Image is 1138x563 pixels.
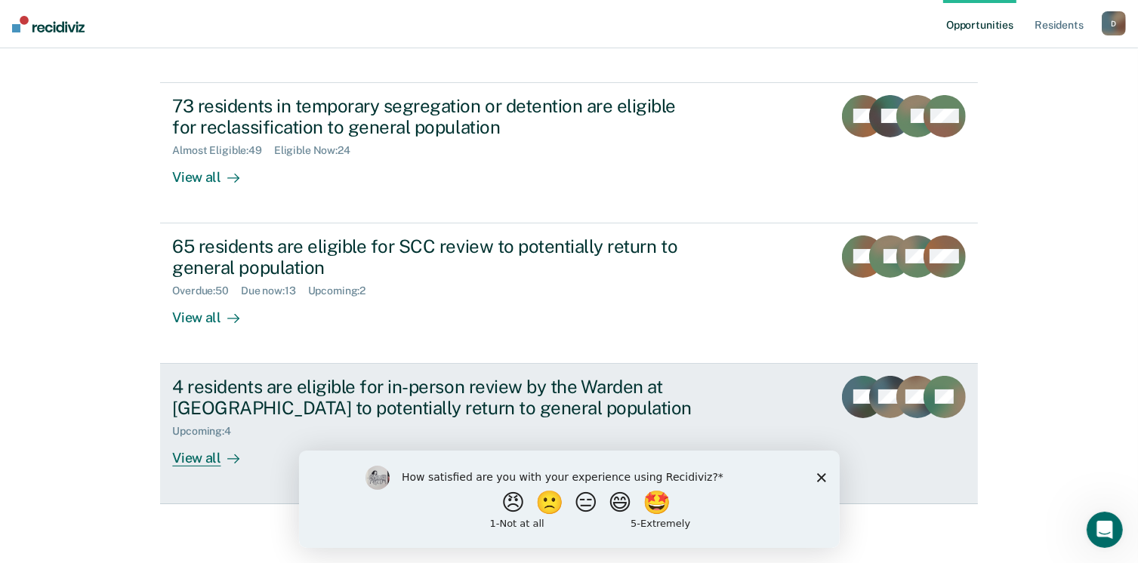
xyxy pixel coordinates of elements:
[1087,512,1123,548] iframe: Intercom live chat
[172,285,241,297] div: Overdue : 50
[308,285,378,297] div: Upcoming : 2
[172,425,243,438] div: Upcoming : 4
[172,235,702,279] div: 65 residents are eligible for SCC review to potentially return to general population
[1102,11,1126,35] button: D
[160,223,977,364] a: 65 residents are eligible for SCC review to potentially return to general populationOverdue:50Due...
[160,364,977,504] a: 4 residents are eligible for in-person review by the Warden at [GEOGRAPHIC_DATA] to potentially r...
[172,297,257,327] div: View all
[160,82,977,223] a: 73 residents in temporary segregation or detention are eligible for reclassification to general p...
[12,16,85,32] img: Recidiviz
[274,144,362,157] div: Eligible Now : 24
[172,144,274,157] div: Almost Eligible : 49
[241,285,308,297] div: Due now : 13
[172,157,257,186] div: View all
[299,451,840,548] iframe: Survey by Kim from Recidiviz
[172,95,702,139] div: 73 residents in temporary segregation or detention are eligible for reclassification to general p...
[172,438,257,467] div: View all
[172,376,702,420] div: 4 residents are eligible for in-person review by the Warden at [GEOGRAPHIC_DATA] to potentially r...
